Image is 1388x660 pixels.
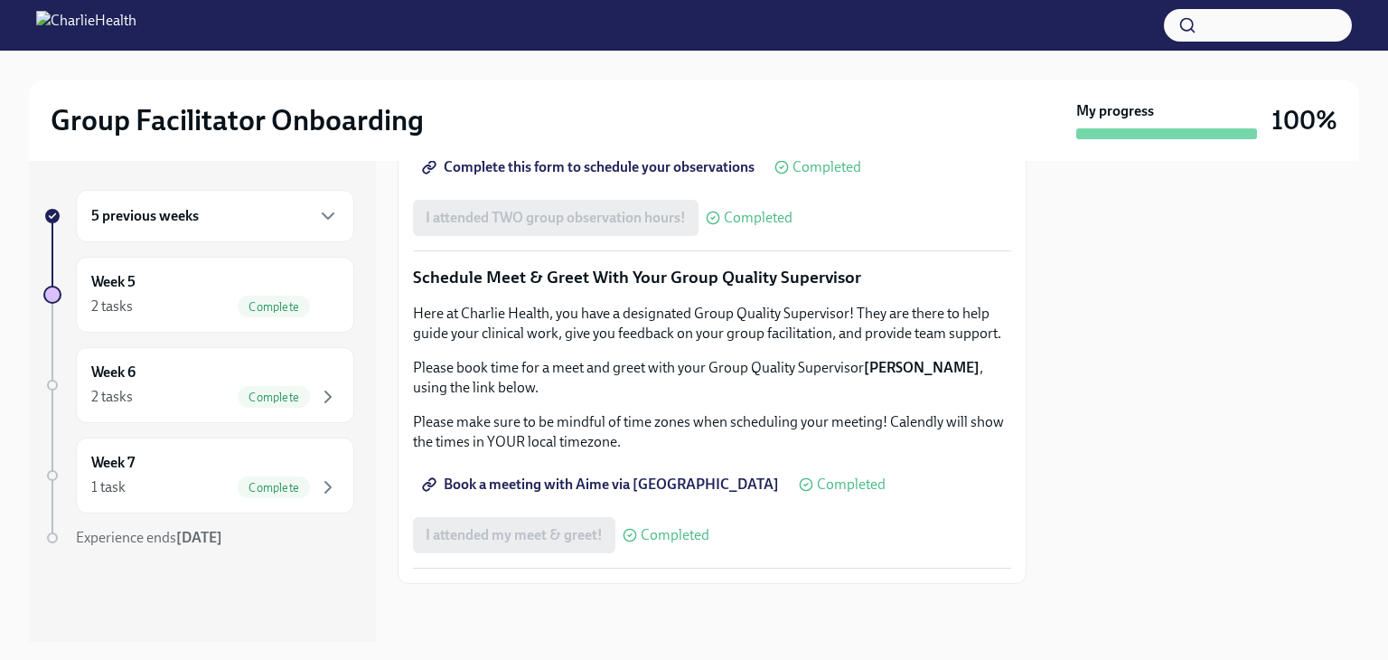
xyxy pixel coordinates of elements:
[36,11,136,40] img: CharlieHealth
[413,467,792,503] a: Book a meeting with Aime via [GEOGRAPHIC_DATA]
[43,438,354,514] a: Week 71 taskComplete
[43,257,354,333] a: Week 52 tasksComplete
[91,363,136,382] h6: Week 6
[176,529,222,546] strong: [DATE]
[91,387,133,407] div: 2 tasks
[792,160,861,174] span: Completed
[238,300,310,314] span: Complete
[426,476,779,494] span: Book a meeting with Aime via [GEOGRAPHIC_DATA]
[817,477,886,492] span: Completed
[413,358,1011,398] p: Please book time for a meet and greet with your Group Quality Supervisor , using the link below.
[413,412,1011,452] p: Please make sure to be mindful of time zones when scheduling your meeting! Calendly will show the...
[76,190,354,242] div: 5 previous weeks
[413,149,767,185] a: Complete this form to schedule your observations
[43,347,354,423] a: Week 62 tasksComplete
[1271,104,1337,137] h3: 100%
[641,528,709,542] span: Completed
[238,391,310,404] span: Complete
[238,481,310,495] span: Complete
[413,266,1011,289] p: Schedule Meet & Greet With Your Group Quality Supervisor
[76,529,222,546] span: Experience ends
[426,158,755,176] span: Complete this form to schedule your observations
[413,304,1011,344] p: Here at Charlie Health, you have a designated Group Quality Supervisor! They are there to help gu...
[91,272,136,292] h6: Week 5
[864,359,980,376] strong: [PERSON_NAME]
[91,206,199,226] h6: 5 previous weeks
[91,297,133,316] div: 2 tasks
[51,102,424,138] h2: Group Facilitator Onboarding
[91,453,135,473] h6: Week 7
[1076,101,1154,121] strong: My progress
[91,477,126,497] div: 1 task
[724,211,792,225] span: Completed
